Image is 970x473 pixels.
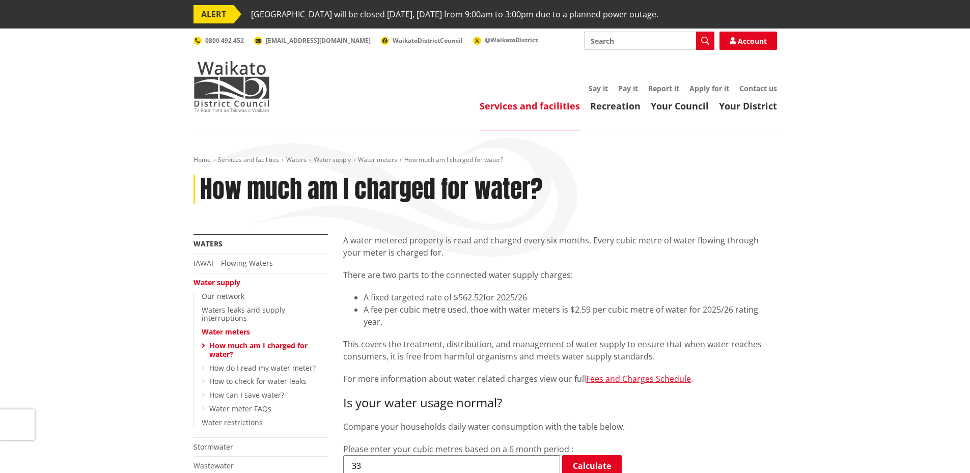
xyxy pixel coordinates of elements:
[381,36,463,45] a: WaikatoDistrictCouncil
[485,36,538,44] span: @WaikatoDistrict
[202,291,244,301] a: Our network
[480,100,580,112] a: Services and facilities
[343,421,777,433] p: Compare your households daily water consumption with the table below.
[584,32,714,50] input: Search input
[209,363,316,373] a: How do I read my water meter?
[404,155,503,164] span: How much am I charged for water?
[719,100,777,112] a: Your District
[202,327,250,337] a: Water meters
[651,100,709,112] a: Your Council
[193,461,234,470] a: Wastewater
[618,84,638,93] a: Pay it
[343,338,777,363] p: This covers the treatment, distribution, and management of water supply to ensure that when water...
[266,36,371,45] span: [EMAIL_ADDRESS][DOMAIN_NAME]
[314,155,351,164] a: Water supply
[193,155,211,164] a: Home
[193,239,223,248] a: Waters
[209,376,307,386] a: How to check for water leaks
[719,32,777,50] a: Account
[202,418,263,427] a: Water restrictions
[586,373,691,384] a: Fees and Charges Schedule
[343,234,777,259] p: A water metered property is read and charged every six months. Every cubic metre of water flowing...
[209,390,284,400] a: How can I save water?
[589,84,608,93] a: Say it
[648,84,679,93] a: Report it
[193,156,777,164] nav: breadcrumb
[364,303,777,328] li: A fee per cubic metre used, thoe with water meters is $2.59 per cubic metre of water for 2025/26 ...
[218,155,279,164] a: Services and facilities
[193,36,244,45] a: 0800 492 452
[254,36,371,45] a: [EMAIL_ADDRESS][DOMAIN_NAME]
[209,404,271,413] a: Water meter FAQs
[343,373,777,385] p: For more information about water related charges view our full .
[202,305,285,323] a: Waters leaks and supply interruptions
[205,36,244,45] span: 0800 492 452
[200,175,543,204] h1: How much am I charged for water?
[209,341,308,359] a: How much am I charged for water?
[193,277,240,287] a: Water supply
[483,292,527,303] span: for 2025/26
[193,258,273,268] a: IAWAI – Flowing Waters
[473,36,538,44] a: @WaikatoDistrict
[193,61,270,112] img: Waikato District Council - Te Kaunihera aa Takiwaa o Waikato
[739,84,777,93] a: Contact us
[689,84,729,93] a: Apply for it
[251,5,658,23] span: [GEOGRAPHIC_DATA] will be closed [DATE], [DATE] from 9:00am to 3:00pm due to a planned power outage.
[590,100,641,112] a: Recreation
[193,5,234,23] span: ALERT
[358,155,397,164] a: Water meters
[193,442,233,452] a: Stormwater
[286,155,307,164] a: Waters
[393,36,463,45] span: WaikatoDistrictCouncil
[343,396,777,410] h3: Is your water usage normal?
[364,292,483,303] span: A fixed targeted rate of $562.52
[343,443,573,455] label: Please enter your cubic metres based on a 6 month period :
[343,269,777,281] p: There are two parts to the connected water supply charges:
